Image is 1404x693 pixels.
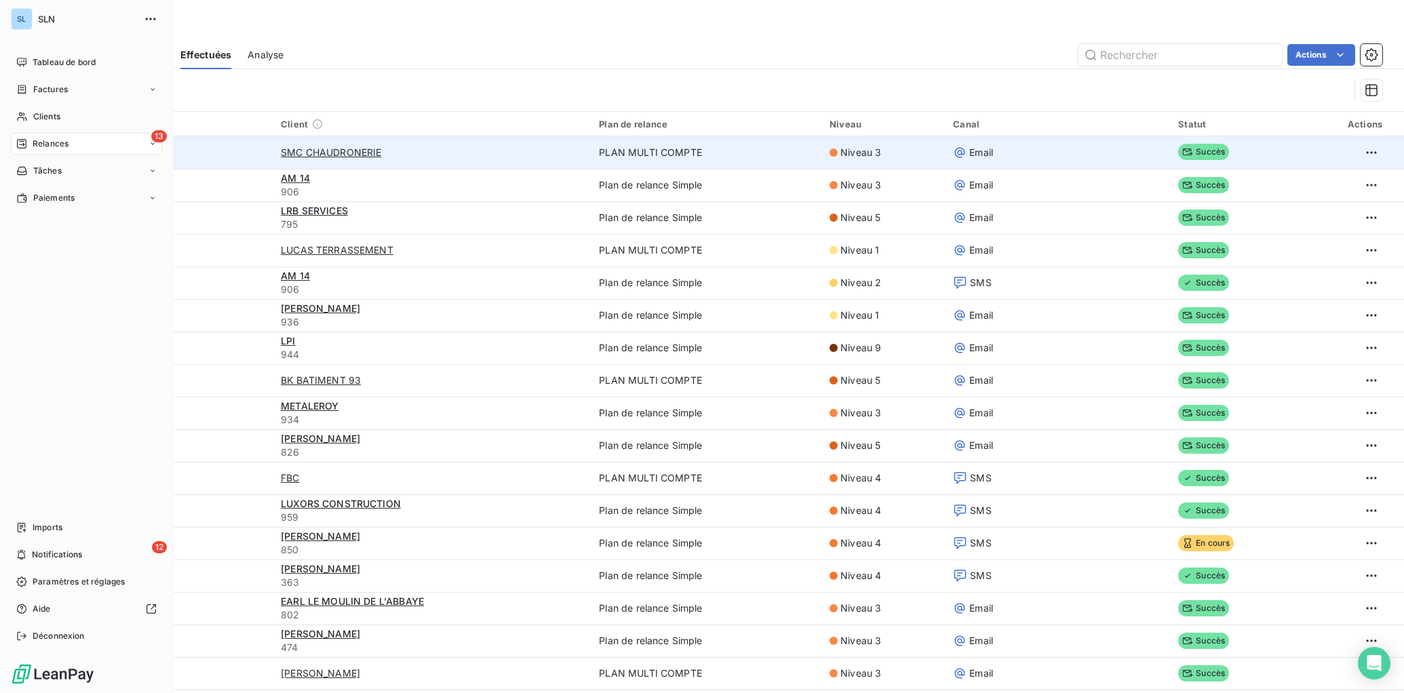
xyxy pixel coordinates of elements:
td: PLAN MULTI COMPTE [591,657,821,690]
td: Plan de relance Simple [591,592,821,625]
span: Client [281,119,308,130]
span: Email [969,406,993,420]
span: Effectuées [180,48,232,62]
span: Email [969,178,993,192]
span: Niveau 4 [840,471,881,485]
span: Paramètres et réglages [33,576,125,588]
div: Canal [953,119,1162,130]
span: AM 14 [281,172,310,184]
span: Email [969,667,993,680]
span: Succès [1178,405,1229,421]
span: Niveau 5 [840,211,880,224]
span: Tâches [33,165,62,177]
span: [PERSON_NAME] [281,530,360,542]
td: PLAN MULTI COMPTE [591,462,821,494]
td: Plan de relance Simple [591,429,821,462]
span: Niveau 3 [840,667,881,680]
span: 944 [281,348,583,361]
span: SMS [970,569,991,582]
td: Plan de relance Simple [591,559,821,592]
span: En cours [1178,535,1234,551]
span: 934 [281,413,583,427]
span: SMS [970,471,991,485]
span: Succès [1178,437,1229,454]
span: Email [969,601,993,615]
span: Succès [1178,242,1229,258]
td: PLAN MULTI COMPTE [591,136,821,169]
span: 936 [281,315,583,329]
span: Email [969,374,993,387]
span: Aide [33,603,51,615]
span: Niveau 4 [840,569,881,582]
span: 906 [281,185,583,199]
span: Niveau 5 [840,439,880,452]
td: Plan de relance Simple [591,397,821,429]
span: BK BATIMENT 93 [281,374,361,387]
span: LPI [281,335,295,346]
span: Email [969,341,993,355]
span: Niveau 1 [840,309,879,322]
td: PLAN MULTI COMPTE [591,234,821,266]
span: Succès [1178,470,1229,486]
span: Succès [1178,568,1229,584]
span: Email [969,634,993,648]
span: 906 [281,283,583,296]
span: 12 [152,541,167,553]
span: 474 [281,641,583,654]
span: [PERSON_NAME] [281,433,360,444]
div: Statut [1178,119,1285,130]
a: Aide [11,598,162,620]
span: SMS [970,276,991,290]
div: Open Intercom Messenger [1358,647,1390,679]
span: 795 [281,218,583,231]
span: Clients [33,111,60,123]
span: LUCAS TERRASSEMENT [281,243,393,257]
span: Factures [33,83,68,96]
span: [PERSON_NAME] [281,563,360,574]
span: [PERSON_NAME] [281,302,360,314]
span: Niveau 2 [840,276,881,290]
span: LUXORS CONSTRUCTION [281,498,401,509]
span: SLN [38,14,136,24]
span: Succès [1178,210,1229,226]
span: Succès [1178,372,1229,389]
td: Plan de relance Simple [591,332,821,364]
span: Niveau 9 [840,341,881,355]
input: Rechercher [1078,44,1282,66]
span: 826 [281,446,583,459]
td: Plan de relance Simple [591,266,821,299]
div: Niveau [830,119,937,130]
span: Relances [33,138,69,150]
span: Niveau 4 [840,504,881,517]
span: Niveau 1 [840,243,879,257]
span: Succès [1178,633,1229,649]
span: Succès [1178,340,1229,356]
span: Email [969,146,993,159]
td: Plan de relance Simple [591,494,821,527]
span: Succès [1178,502,1229,519]
span: Succès [1178,144,1229,160]
span: Analyse [248,48,284,62]
span: SMS [970,536,991,550]
span: SMC CHAUDRONERIE [281,146,381,159]
span: Email [969,439,993,452]
span: Succès [1178,275,1229,291]
span: 13 [151,130,167,142]
span: Niveau 3 [840,406,881,420]
span: Succès [1178,600,1229,616]
td: Plan de relance Simple [591,201,821,234]
span: AM 14 [281,270,310,281]
span: LRB SERVICES [281,205,348,216]
span: Niveau 3 [840,178,881,192]
span: FBC [281,471,299,485]
span: Niveau 3 [840,634,881,648]
div: Plan de relance [599,119,813,130]
span: SMS [970,504,991,517]
span: 959 [281,511,583,524]
span: 850 [281,543,583,557]
span: Email [969,211,993,224]
span: [PERSON_NAME] [281,628,360,639]
div: SL [11,8,33,30]
span: Succès [1178,665,1229,681]
span: Niveau 3 [840,601,881,615]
